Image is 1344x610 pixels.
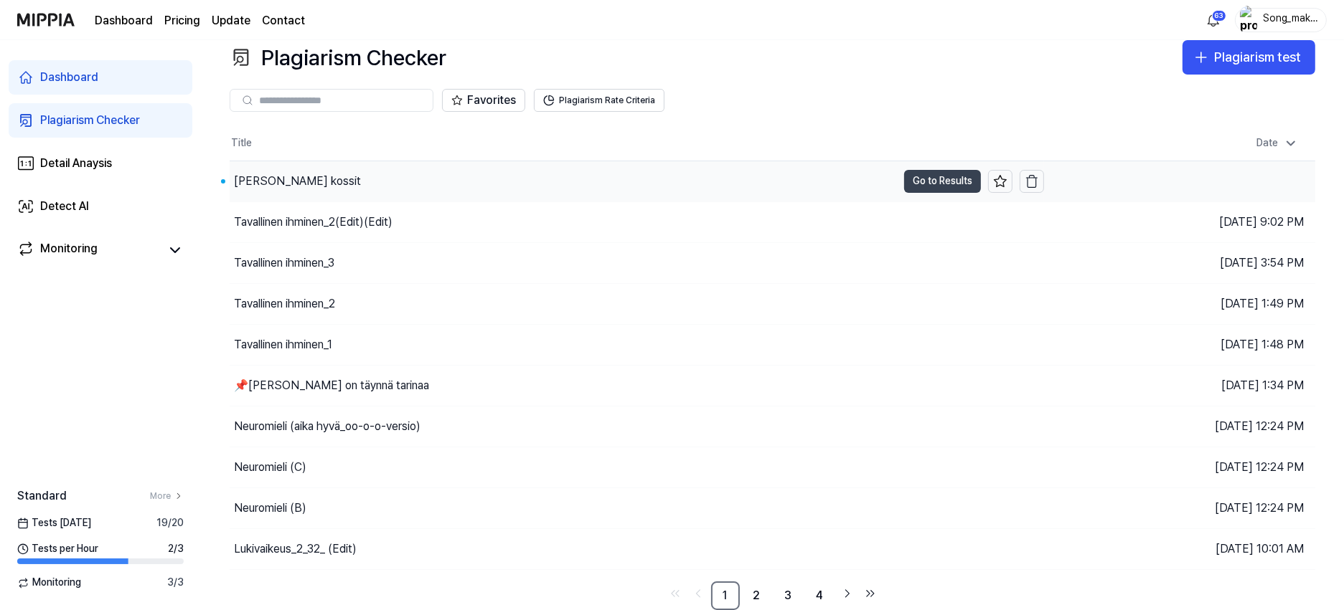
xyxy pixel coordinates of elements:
div: Plagiarism Checker [40,112,140,129]
a: Monitoring [17,240,161,260]
a: 4 [806,581,835,610]
div: Plagiarism test [1214,47,1301,68]
button: profileSong_maker_44 [1235,8,1327,32]
div: Lukivaikeus_2_32_ (Edit) [234,540,357,558]
td: [DATE] 10:23 AM [1044,161,1315,201]
a: Detail Anaysis [9,146,192,181]
td: [DATE] 1:49 PM [1044,283,1315,324]
a: 1 [711,581,740,610]
nav: pagination [230,581,1315,610]
a: Update [212,12,250,29]
a: Plagiarism Checker [9,103,192,138]
div: Tavallinen ihminen_3 [234,254,334,272]
td: [DATE] 1:48 PM [1044,324,1315,365]
td: [DATE] 9:02 PM [1044,201,1315,242]
a: Go to first page [665,583,685,604]
a: Go to previous page [688,583,708,604]
span: Tests per Hour [17,542,98,556]
div: Detect AI [40,198,89,215]
td: [DATE] 3:54 PM [1044,242,1315,283]
div: Detail Anaysis [40,155,112,172]
a: Go to last page [860,583,880,604]
div: 63 [1212,10,1226,22]
button: Pricing [164,12,200,29]
a: Dashboard [9,60,192,95]
td: [DATE] 12:24 PM [1044,406,1315,447]
th: Title [230,126,1044,161]
div: Tavallinen ihminen_2 [234,295,335,313]
a: Go to next page [837,583,857,604]
td: [DATE] 1:34 PM [1044,365,1315,406]
a: Dashboard [95,12,153,29]
div: Tavallinen ihminen_2(Edit)(Edit) [234,214,393,231]
div: Monitoring [40,240,98,260]
button: 알림63 [1202,9,1225,32]
img: 알림 [1205,11,1222,29]
div: Tavallinen ihminen_1 [234,336,332,353]
a: Contact [262,12,305,29]
button: Favorites [442,89,525,112]
a: Detect AI [9,189,192,224]
div: Date [1251,132,1304,155]
div: Plagiarism Checker [230,40,446,75]
img: profile [1240,6,1257,34]
button: Go to Results [904,170,981,193]
span: 19 / 20 [156,516,184,530]
div: Neuromieli (C) [234,459,306,476]
span: Standard [17,487,67,505]
td: [DATE] 10:01 AM [1044,528,1315,569]
button: Plagiarism Rate Criteria [534,89,664,112]
span: Tests [DATE] [17,516,91,530]
a: 2 [743,581,771,610]
span: Monitoring [17,576,81,590]
button: Plagiarism test [1183,40,1315,75]
td: [DATE] 12:24 PM [1044,447,1315,487]
a: More [150,490,184,502]
div: Neuromieli (B) [234,500,306,517]
td: [DATE] 12:24 PM [1044,487,1315,528]
div: Song_maker_44 [1261,11,1317,27]
div: Neuromieli (aika hyvä_oo-o-o-versio) [234,418,420,435]
div: Dashboard [40,69,98,86]
a: 3 [774,581,803,610]
div: 📌[PERSON_NAME] on täynnä tarinaa [234,377,429,394]
span: 2 / 3 [168,542,184,556]
span: 3 / 3 [167,576,184,590]
div: [PERSON_NAME] kossit [234,173,361,190]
